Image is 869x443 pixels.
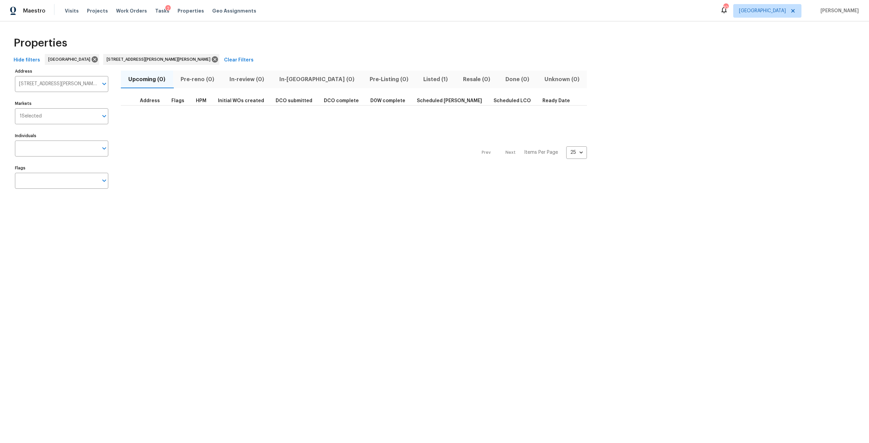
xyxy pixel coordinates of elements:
[177,75,218,84] span: Pre-reno (0)
[65,7,79,14] span: Visits
[417,98,482,103] span: Scheduled [PERSON_NAME]
[171,98,184,103] span: Flags
[221,54,256,67] button: Clear Filters
[542,98,570,103] span: Ready Date
[99,176,109,185] button: Open
[140,98,160,103] span: Address
[15,134,108,138] label: Individuals
[23,7,45,14] span: Maestro
[15,69,108,73] label: Address
[502,75,533,84] span: Done (0)
[99,79,109,89] button: Open
[494,98,531,103] span: Scheduled LCO
[818,7,859,14] span: [PERSON_NAME]
[460,75,494,84] span: Resale (0)
[99,111,109,121] button: Open
[276,75,358,84] span: In-[GEOGRAPHIC_DATA] (0)
[125,75,169,84] span: Upcoming (0)
[566,144,587,161] div: 25
[212,7,256,14] span: Geo Assignments
[723,4,728,11] div: 10
[48,56,93,63] span: [GEOGRAPHIC_DATA]
[107,56,213,63] span: [STREET_ADDRESS][PERSON_NAME][PERSON_NAME]
[524,149,558,156] p: Items Per Page
[99,144,109,153] button: Open
[116,7,147,14] span: Work Orders
[11,54,43,67] button: Hide filters
[14,56,40,64] span: Hide filters
[276,98,312,103] span: DCO submitted
[370,98,405,103] span: D0W complete
[103,54,219,65] div: [STREET_ADDRESS][PERSON_NAME][PERSON_NAME]
[15,166,108,170] label: Flags
[20,113,42,119] span: 1 Selected
[218,98,264,103] span: Initial WOs created
[224,56,254,64] span: Clear Filters
[45,54,99,65] div: [GEOGRAPHIC_DATA]
[475,110,587,196] nav: Pagination Navigation
[155,8,169,13] span: Tasks
[541,75,583,84] span: Unknown (0)
[14,40,67,47] span: Properties
[324,98,359,103] span: DCO complete
[420,75,451,84] span: Listed (1)
[366,75,412,84] span: Pre-Listing (0)
[178,7,204,14] span: Properties
[165,5,171,12] div: 2
[739,7,786,14] span: [GEOGRAPHIC_DATA]
[87,7,108,14] span: Projects
[15,101,108,106] label: Markets
[226,75,268,84] span: In-review (0)
[196,98,206,103] span: HPM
